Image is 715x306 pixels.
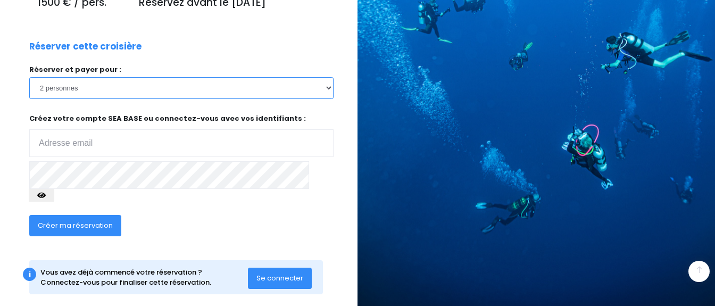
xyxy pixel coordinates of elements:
[29,215,121,236] button: Créer ma réservation
[29,129,334,157] input: Adresse email
[40,267,248,288] div: Vous avez déjà commencé votre réservation ? Connectez-vous pour finaliser cette réservation.
[29,64,334,75] p: Réserver et payer pour :
[23,268,36,281] div: i
[248,273,312,282] a: Se connecter
[38,220,113,230] span: Créer ma réservation
[248,268,312,289] button: Se connecter
[29,113,334,158] p: Créez votre compte SEA BASE ou connectez-vous avec vos identifiants :
[29,40,142,54] p: Réserver cette croisière
[256,273,303,283] span: Se connecter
